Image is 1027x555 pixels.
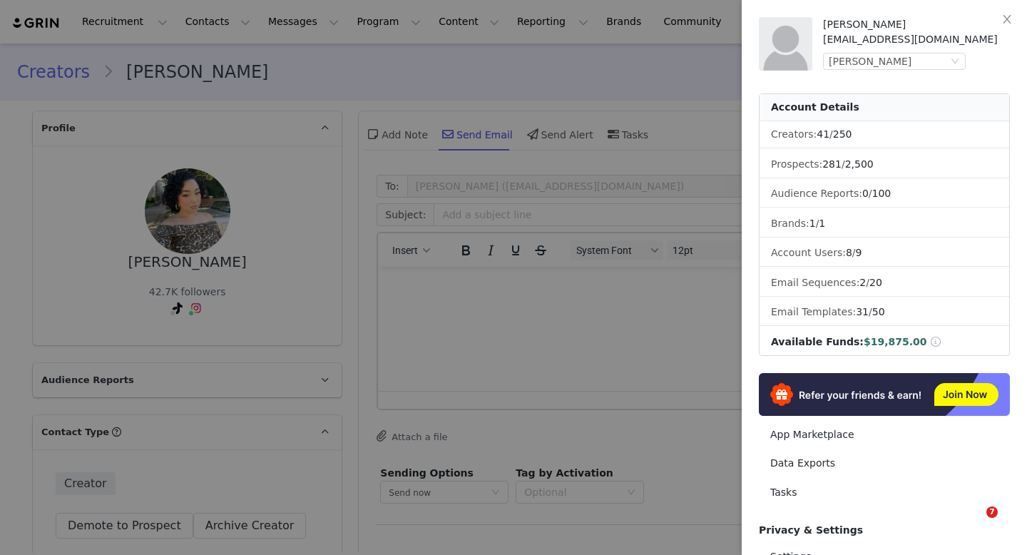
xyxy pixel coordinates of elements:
[986,506,998,518] span: 7
[760,299,1009,326] li: Email Templates:
[809,218,826,229] span: /
[829,54,911,69] div: [PERSON_NAME]
[856,247,862,258] span: 9
[817,128,852,140] span: /
[856,306,884,317] span: /
[760,270,1009,297] li: Email Sequences:
[833,128,852,140] span: 250
[759,422,1010,448] a: App Marketplace
[760,210,1009,238] li: Brands:
[823,17,1010,32] div: [PERSON_NAME]
[872,188,891,199] span: 100
[822,158,842,170] span: 281
[864,336,927,347] span: $19,875.00
[859,277,866,288] span: 2
[846,247,852,258] span: 8
[823,32,1010,47] div: [EMAIL_ADDRESS][DOMAIN_NAME]
[760,94,1009,121] div: Account Details
[872,306,885,317] span: 50
[819,218,825,229] span: 1
[759,479,1010,506] a: Tasks
[856,306,869,317] span: 31
[759,373,1010,416] img: Refer & Earn
[759,17,812,71] img: placeholder-profile.jpg
[760,180,1009,208] li: Audience Reports: /
[809,218,816,229] span: 1
[869,277,882,288] span: 20
[760,151,1009,178] li: Prospects:
[759,524,863,536] span: Privacy & Settings
[845,158,874,170] span: 2,500
[859,277,882,288] span: /
[1001,14,1013,25] i: icon: close
[822,158,874,170] span: /
[760,121,1009,148] li: Creators:
[957,506,991,541] iframe: Intercom live chat
[951,57,959,67] i: icon: down
[817,128,829,140] span: 41
[759,450,1010,477] a: Data Exports
[846,247,862,258] span: /
[771,336,864,347] span: Available Funds:
[760,240,1009,267] li: Account Users:
[862,188,869,199] span: 0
